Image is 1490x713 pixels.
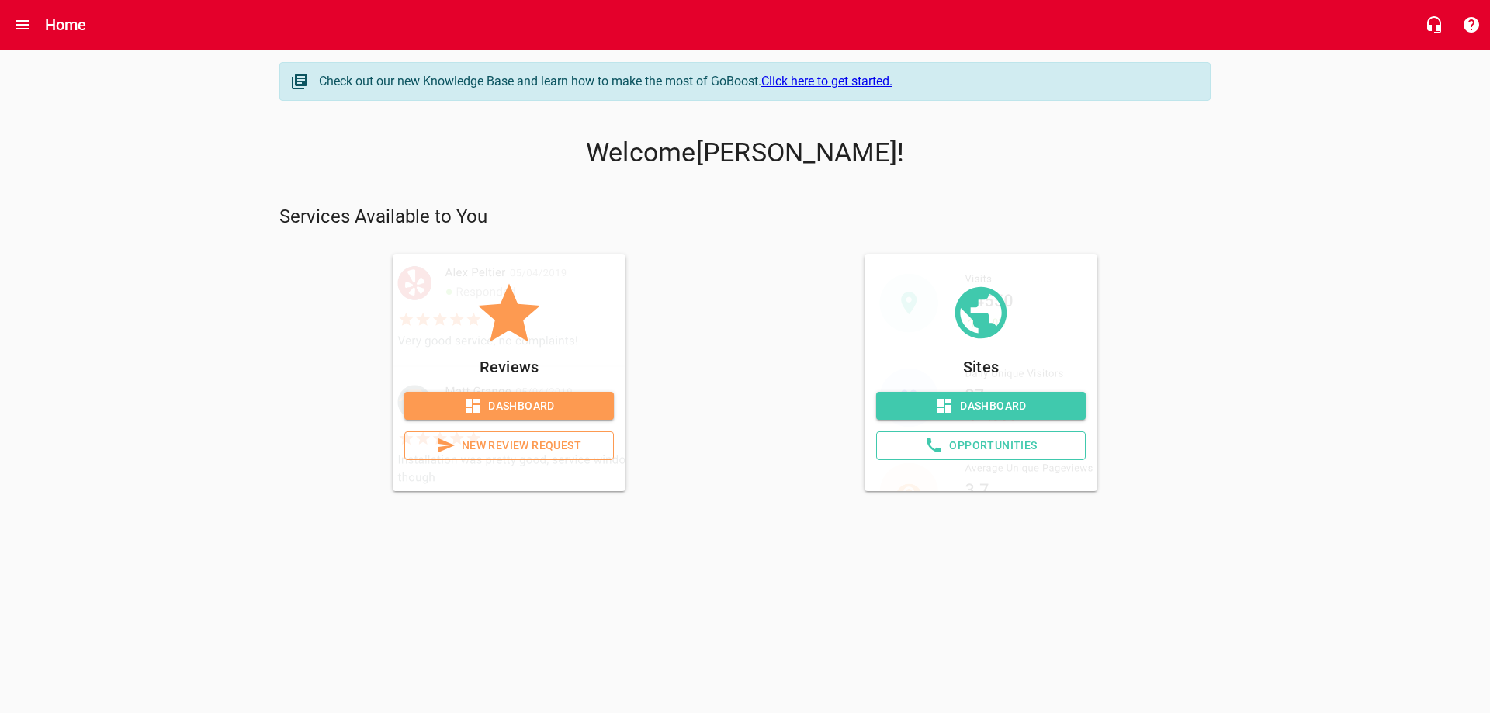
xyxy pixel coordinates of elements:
[4,6,41,43] button: Open drawer
[876,355,1086,379] p: Sites
[1415,6,1453,43] button: Live Chat
[876,431,1086,460] a: Opportunities
[876,392,1086,421] a: Dashboard
[279,205,1211,230] p: Services Available to You
[889,396,1073,416] span: Dashboard
[1453,6,1490,43] button: Support Portal
[889,436,1072,455] span: Opportunities
[761,74,892,88] a: Click here to get started.
[279,137,1211,168] p: Welcome [PERSON_NAME] !
[418,436,601,455] span: New Review Request
[404,392,614,421] a: Dashboard
[417,396,601,416] span: Dashboard
[319,72,1194,91] div: Check out our new Knowledge Base and learn how to make the most of GoBoost.
[404,431,614,460] a: New Review Request
[45,12,87,37] h6: Home
[404,355,614,379] p: Reviews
